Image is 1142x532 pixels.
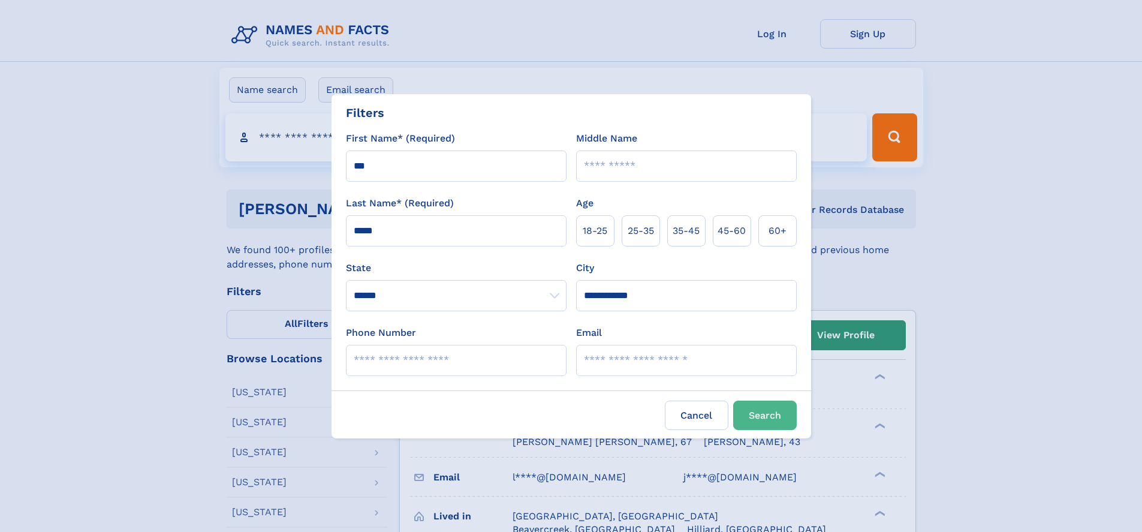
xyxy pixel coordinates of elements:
label: Middle Name [576,131,637,146]
label: Phone Number [346,326,416,340]
label: Email [576,326,602,340]
span: 25‑35 [628,224,654,238]
label: State [346,261,567,275]
label: Last Name* (Required) [346,196,454,211]
span: 35‑45 [673,224,700,238]
label: Age [576,196,593,211]
span: 60+ [769,224,787,238]
span: 45‑60 [718,224,746,238]
span: 18‑25 [583,224,607,238]
button: Search [733,401,797,430]
div: Filters [346,104,384,122]
label: First Name* (Required) [346,131,455,146]
label: City [576,261,594,275]
label: Cancel [665,401,728,430]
